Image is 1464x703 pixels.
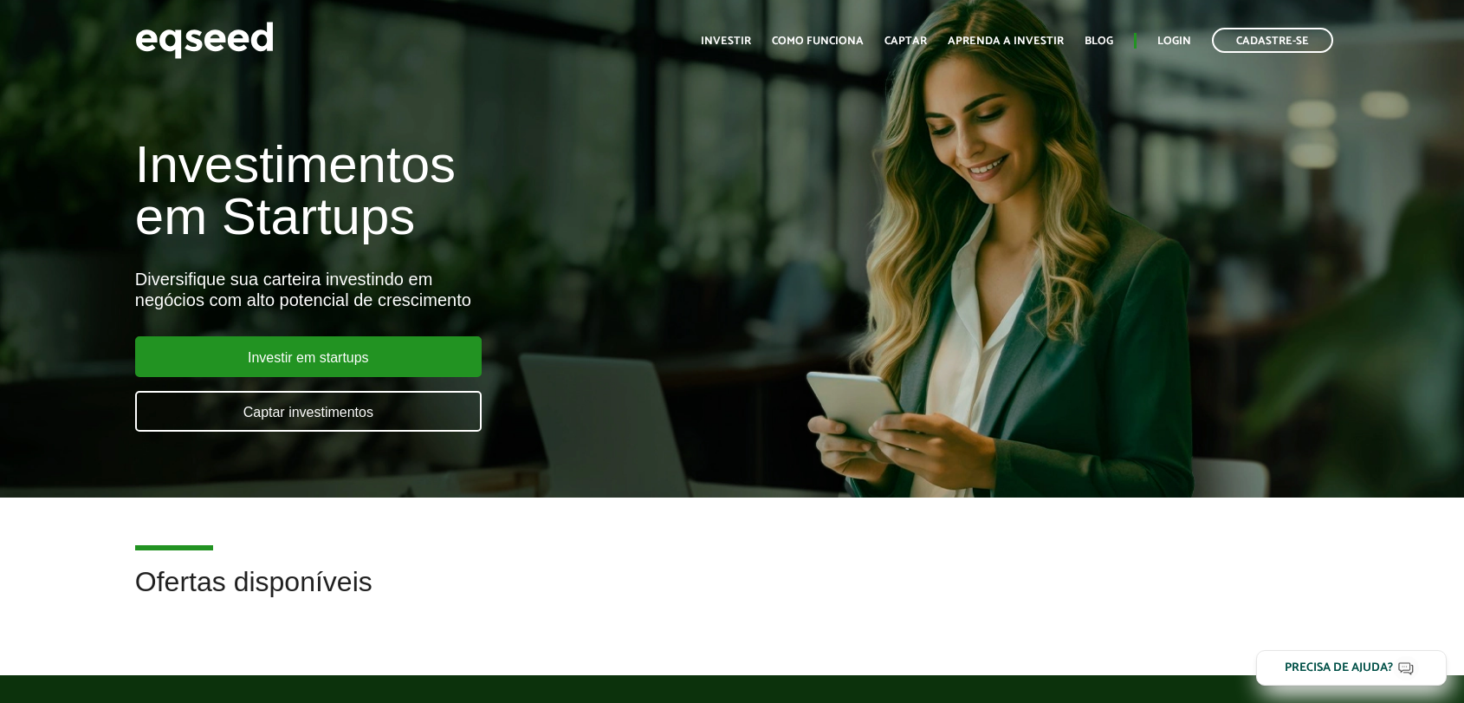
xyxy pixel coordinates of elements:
a: Aprenda a investir [948,36,1064,47]
img: EqSeed [135,17,274,63]
a: Como funciona [772,36,864,47]
a: Captar investimentos [135,391,482,432]
div: Diversifique sua carteira investindo em negócios com alto potencial de crescimento [135,269,841,310]
a: Login [1157,36,1191,47]
h2: Ofertas disponíveis [135,567,1329,623]
a: Investir em startups [135,336,482,377]
a: Cadastre-se [1212,28,1333,53]
a: Investir [701,36,751,47]
a: Blog [1085,36,1113,47]
a: Captar [884,36,927,47]
h1: Investimentos em Startups [135,139,841,243]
